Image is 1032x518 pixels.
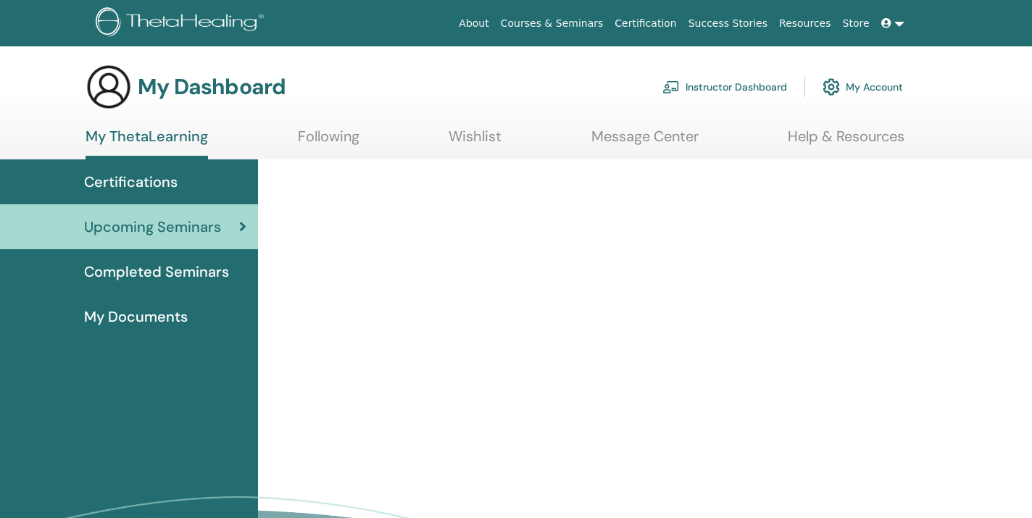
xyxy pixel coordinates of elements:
span: Upcoming Seminars [84,216,221,238]
a: Instructor Dashboard [662,71,787,103]
span: Certifications [84,171,178,193]
span: Completed Seminars [84,261,229,283]
a: Courses & Seminars [495,10,609,37]
a: Store [837,10,875,37]
a: About [453,10,494,37]
img: generic-user-icon.jpg [86,64,132,110]
a: Success Stories [683,10,773,37]
a: Resources [773,10,837,37]
img: chalkboard-teacher.svg [662,80,680,93]
img: logo.png [96,7,269,40]
img: cog.svg [823,75,840,99]
a: Certification [609,10,682,37]
a: My Account [823,71,903,103]
span: My Documents [84,306,188,327]
a: My ThetaLearning [86,128,208,159]
h3: My Dashboard [138,74,286,100]
a: Message Center [591,128,699,156]
a: Help & Resources [788,128,904,156]
a: Following [298,128,359,156]
a: Wishlist [449,128,502,156]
